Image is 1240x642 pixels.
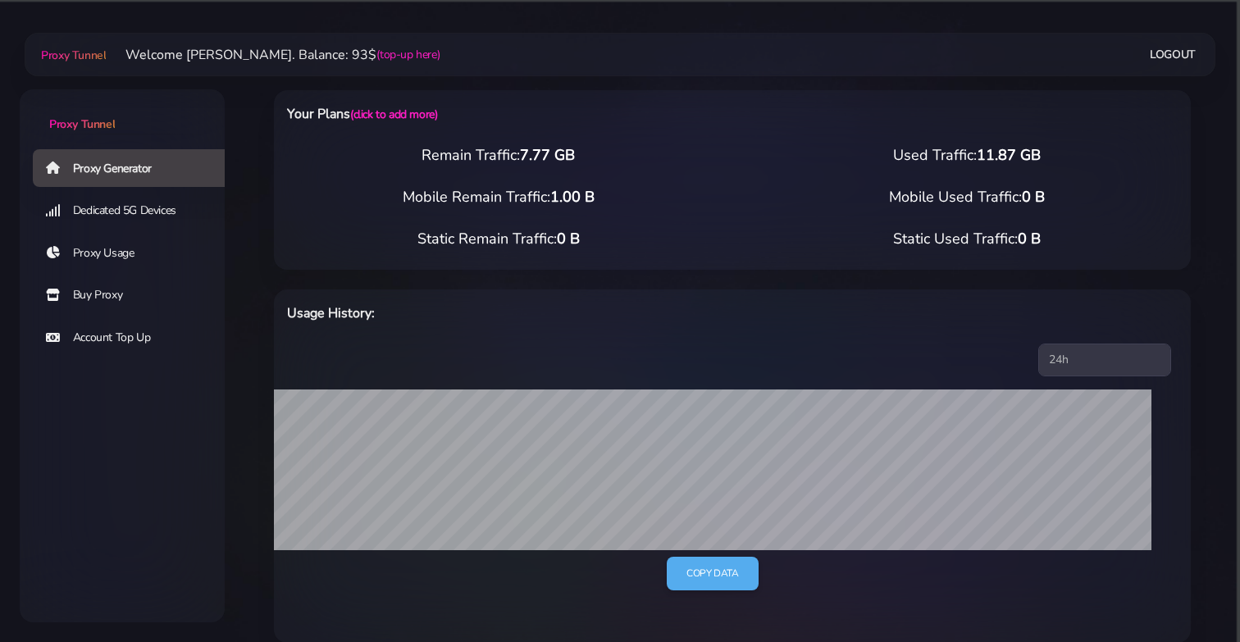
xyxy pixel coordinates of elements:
div: Used Traffic: [732,144,1201,166]
a: (click to add more) [350,107,437,122]
a: Proxy Tunnel [20,89,225,133]
span: 0 B [1022,187,1045,207]
h6: Usage History: [287,303,799,324]
div: Static Remain Traffic: [264,228,732,250]
a: Buy Proxy [33,276,238,314]
span: 1.00 B [550,187,595,207]
span: Proxy Tunnel [49,116,115,132]
span: 7.77 GB [520,145,575,165]
div: Mobile Used Traffic: [732,186,1201,208]
a: Logout [1150,39,1196,70]
iframe: Webchat Widget [1160,562,1219,622]
span: Proxy Tunnel [41,48,106,63]
a: Proxy Tunnel [38,42,106,68]
span: 11.87 GB [977,145,1041,165]
a: Account Top Up [33,319,238,357]
a: Proxy Usage [33,234,238,272]
div: Remain Traffic: [264,144,732,166]
a: Copy data [667,557,758,590]
span: 0 B [1018,229,1041,248]
div: Static Used Traffic: [732,228,1201,250]
h6: Your Plans [287,103,799,125]
li: Welcome [PERSON_NAME]. Balance: 93$ [106,45,440,65]
span: 0 B [557,229,580,248]
a: Proxy Generator [33,149,238,187]
a: Dedicated 5G Devices [33,192,238,230]
a: (top-up here) [376,46,440,63]
div: Mobile Remain Traffic: [264,186,732,208]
